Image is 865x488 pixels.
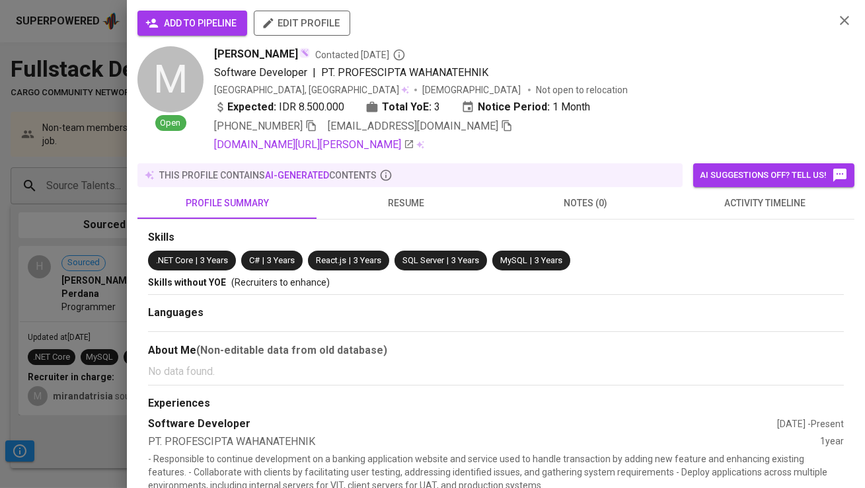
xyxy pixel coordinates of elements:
b: Notice Period: [478,99,550,115]
div: [GEOGRAPHIC_DATA], [GEOGRAPHIC_DATA] [214,83,409,97]
div: Skills [148,230,844,245]
span: PT. PROFESCIPTA WAHANATEHNIK [321,66,488,79]
p: Not open to relocation [536,83,628,97]
span: Contacted [DATE] [315,48,406,61]
span: Open [155,117,186,130]
span: | [349,255,351,267]
div: Languages [148,305,844,321]
span: (Recruiters to enhance) [231,277,330,288]
b: Total YoE: [382,99,432,115]
span: SQL Server [402,255,444,265]
span: | [196,255,198,267]
span: notes (0) [504,195,667,212]
div: About Me [148,343,844,358]
span: 3 Years [267,255,295,265]
span: Software Developer [214,66,307,79]
svg: By Batam recruiter [393,48,406,61]
span: AI suggestions off? Tell us! [700,167,848,183]
div: Experiences [148,396,844,411]
button: edit profile [254,11,350,36]
div: PT. PROFESCIPTA WAHANATEHNIK [148,434,820,450]
span: [PHONE_NUMBER] [214,120,303,132]
div: 1 year [820,434,844,450]
span: activity timeline [683,195,846,212]
span: [EMAIL_ADDRESS][DOMAIN_NAME] [328,120,498,132]
div: [DATE] - Present [777,417,844,430]
span: profile summary [145,195,309,212]
div: Software Developer [148,417,777,432]
span: 3 Years [535,255,562,265]
span: | [447,255,449,267]
span: edit profile [264,15,340,32]
span: | [262,255,264,267]
b: Expected: [227,99,276,115]
span: 3 [434,99,440,115]
span: MySQL [500,255,527,265]
p: this profile contains contents [159,169,377,182]
span: resume [324,195,488,212]
p: No data found. [148,364,844,380]
span: | [313,65,316,81]
a: [DOMAIN_NAME][URL][PERSON_NAME] [214,137,414,153]
span: 3 Years [451,255,479,265]
button: AI suggestions off? Tell us! [693,163,854,187]
div: IDR 8.500.000 [214,99,344,115]
div: 1 Month [461,99,590,115]
span: [PERSON_NAME] [214,46,298,62]
span: 3 Years [354,255,381,265]
span: AI-generated [265,170,329,181]
div: M [137,46,204,112]
span: C# [249,255,260,265]
b: (Non-editable data from old database) [196,344,387,356]
button: add to pipeline [137,11,247,36]
span: 3 Years [200,255,228,265]
span: .NET Core [156,255,193,265]
span: Skills without YOE [148,277,226,288]
span: React.js [316,255,346,265]
img: magic_wand.svg [299,48,310,58]
span: [DEMOGRAPHIC_DATA] [422,83,523,97]
span: | [530,255,532,267]
span: add to pipeline [148,15,237,32]
a: edit profile [254,17,350,28]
